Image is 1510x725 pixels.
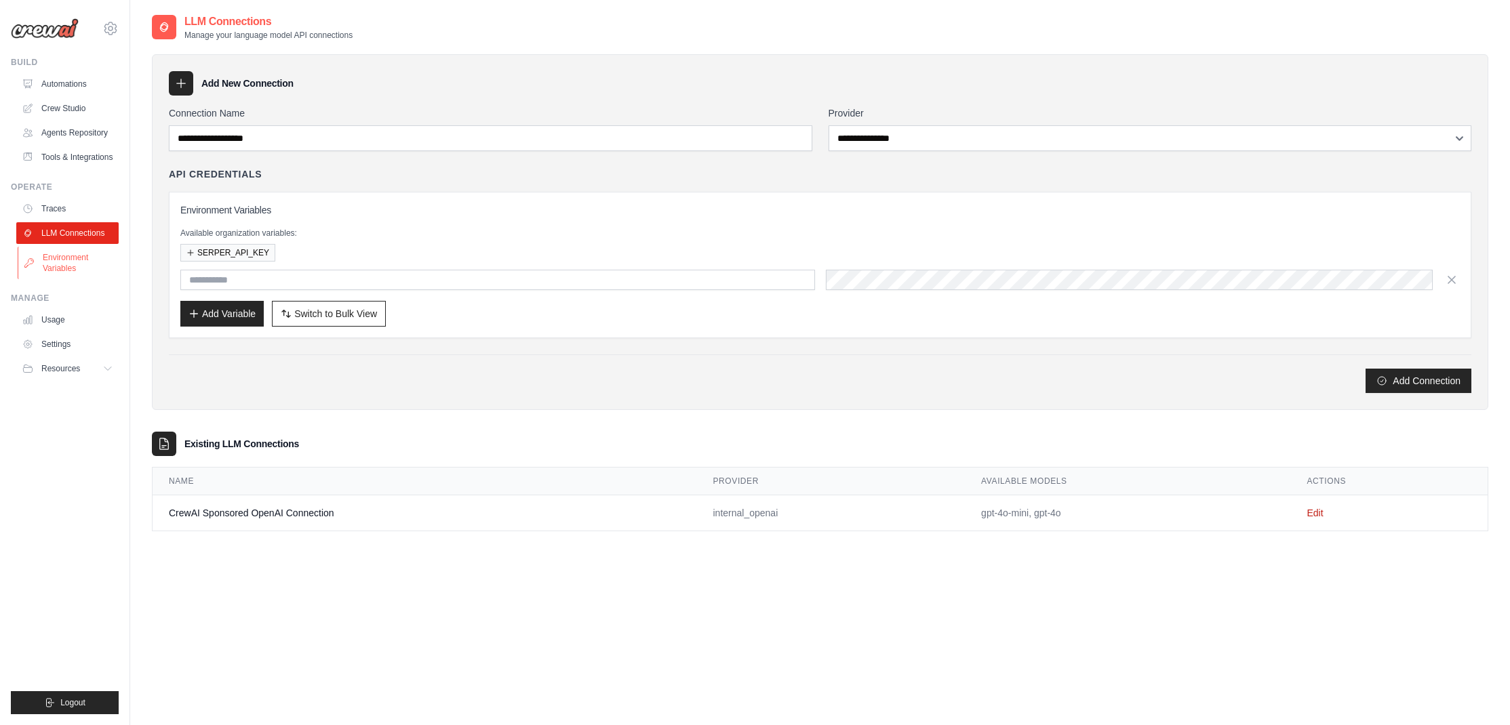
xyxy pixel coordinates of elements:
[153,495,697,531] td: CrewAI Sponsored OpenAI Connection
[294,307,377,320] span: Switch to Bulk View
[201,77,294,90] h3: Add New Connection
[16,73,119,95] a: Automations
[16,122,119,144] a: Agents Repository
[184,437,299,451] h3: Existing LLM Connections
[11,18,79,39] img: Logo
[180,203,1460,217] h3: Environment Variables
[829,106,1472,120] label: Provider
[169,167,262,181] h4: API Credentials
[180,244,275,262] button: SERPER_API_KEY
[16,98,119,119] a: Crew Studio
[11,182,119,192] div: Operate
[697,468,966,495] th: Provider
[1366,369,1471,393] button: Add Connection
[16,222,119,244] a: LLM Connections
[60,697,85,708] span: Logout
[11,293,119,304] div: Manage
[169,106,812,120] label: Connection Name
[965,468,1290,495] th: Available Models
[11,691,119,714] button: Logout
[1307,507,1323,518] a: Edit
[1290,468,1488,495] th: Actions
[272,301,386,327] button: Switch to Bulk View
[697,495,966,531] td: internal_openai
[180,228,1460,239] p: Available organization variables:
[153,468,697,495] th: Name
[16,333,119,355] a: Settings
[965,495,1290,531] td: gpt-4o-mini, gpt-4o
[18,247,120,279] a: Environment Variables
[184,30,353,41] p: Manage your language model API connections
[41,363,80,374] span: Resources
[16,358,119,379] button: Resources
[16,309,119,331] a: Usage
[180,301,264,327] button: Add Variable
[16,146,119,168] a: Tools & Integrations
[16,198,119,220] a: Traces
[184,14,353,30] h2: LLM Connections
[11,57,119,68] div: Build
